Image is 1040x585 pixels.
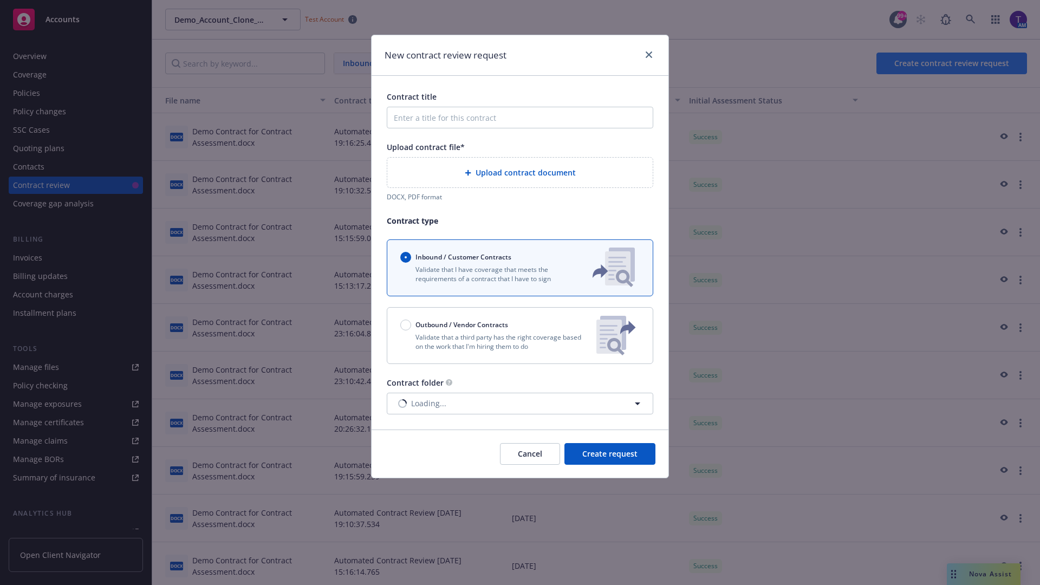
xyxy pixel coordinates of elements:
[518,448,542,459] span: Cancel
[500,443,560,465] button: Cancel
[400,252,411,263] input: Inbound / Customer Contracts
[400,320,411,330] input: Outbound / Vendor Contracts
[387,192,653,201] div: DOCX, PDF format
[415,252,511,262] span: Inbound / Customer Contracts
[476,167,576,178] span: Upload contract document
[564,443,655,465] button: Create request
[387,215,653,226] p: Contract type
[400,265,575,283] p: Validate that I have coverage that meets the requirements of a contract that I have to sign
[582,448,638,459] span: Create request
[387,393,653,414] button: Loading...
[387,157,653,188] div: Upload contract document
[415,320,508,329] span: Outbound / Vendor Contracts
[387,92,437,102] span: Contract title
[400,333,588,351] p: Validate that a third party has the right coverage based on the work that I'm hiring them to do
[387,107,653,128] input: Enter a title for this contract
[385,48,506,62] h1: New contract review request
[387,378,444,388] span: Contract folder
[642,48,655,61] a: close
[411,398,446,409] span: Loading...
[387,307,653,364] button: Outbound / Vendor ContractsValidate that a third party has the right coverage based on the work t...
[387,239,653,296] button: Inbound / Customer ContractsValidate that I have coverage that meets the requirements of a contra...
[387,142,465,152] span: Upload contract file*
